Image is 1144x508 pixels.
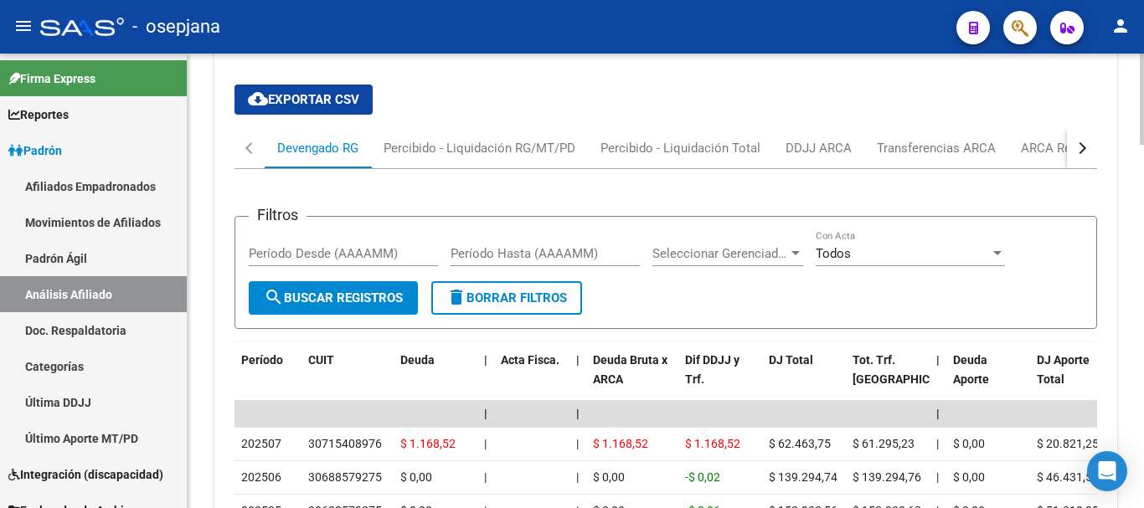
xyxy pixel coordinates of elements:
[593,353,667,386] span: Deuda Bruta x ARCA
[277,139,358,157] div: Devengado RG
[484,437,487,450] span: |
[593,437,648,450] span: $ 1.168,52
[685,437,740,450] span: $ 1.168,52
[249,203,307,227] h3: Filtros
[241,437,281,450] span: 202507
[600,139,760,157] div: Percibido - Liquidación Total
[400,353,435,367] span: Deuda
[586,342,678,416] datatable-header-cell: Deuda Bruta x ARCA
[400,470,432,484] span: $ 0,00
[762,342,846,416] datatable-header-cell: DJ Total
[8,141,62,160] span: Padrón
[853,437,915,450] span: $ 61.295,23
[685,470,720,484] span: -$ 0,02
[846,342,930,416] datatable-header-cell: Tot. Trf. Bruto
[8,465,163,484] span: Integración (discapacidad)
[301,342,394,416] datatable-header-cell: CUIT
[477,342,494,416] datatable-header-cell: |
[678,342,762,416] datatable-header-cell: Dif DDJJ y Trf.
[384,139,575,157] div: Percibido - Liquidación RG/MT/PD
[13,16,33,36] mat-icon: menu
[936,437,939,450] span: |
[484,470,487,484] span: |
[877,139,996,157] div: Transferencias ARCA
[431,281,582,315] button: Borrar Filtros
[394,342,477,416] datatable-header-cell: Deuda
[264,287,284,307] mat-icon: search
[769,353,813,367] span: DJ Total
[853,470,921,484] span: $ 139.294,76
[8,69,95,88] span: Firma Express
[953,437,985,450] span: $ 0,00
[936,470,939,484] span: |
[816,246,851,261] span: Todos
[1030,342,1114,416] datatable-header-cell: DJ Aporte Total
[248,89,268,109] mat-icon: cloud_download
[1037,437,1099,450] span: $ 20.821,25
[400,437,456,450] span: $ 1.168,52
[576,407,580,420] span: |
[308,434,382,454] div: 30715408976
[264,290,403,305] span: Buscar Registros
[1037,353,1090,386] span: DJ Aporte Total
[308,353,334,367] span: CUIT
[446,290,567,305] span: Borrar Filtros
[930,342,946,416] datatable-header-cell: |
[685,353,739,386] span: Dif DDJJ y Trf.
[446,287,466,307] mat-icon: delete
[576,437,579,450] span: |
[953,470,985,484] span: $ 0,00
[946,342,1030,416] datatable-header-cell: Deuda Aporte
[569,342,586,416] datatable-header-cell: |
[484,353,487,367] span: |
[241,353,283,367] span: Período
[308,468,382,487] div: 30688579275
[234,85,373,115] button: Exportar CSV
[248,92,359,107] span: Exportar CSV
[132,8,220,45] span: - osepjana
[8,105,69,124] span: Reportes
[652,246,788,261] span: Seleccionar Gerenciador
[1111,16,1131,36] mat-icon: person
[234,342,301,416] datatable-header-cell: Período
[576,353,580,367] span: |
[593,470,625,484] span: $ 0,00
[769,470,837,484] span: $ 139.294,74
[576,470,579,484] span: |
[853,353,966,386] span: Tot. Trf. [GEOGRAPHIC_DATA]
[241,470,281,484] span: 202506
[484,407,487,420] span: |
[769,437,831,450] span: $ 62.463,75
[953,353,989,386] span: Deuda Aporte
[786,139,852,157] div: DDJJ ARCA
[494,342,569,416] datatable-header-cell: Acta Fisca.
[501,353,559,367] span: Acta Fisca.
[936,353,940,367] span: |
[936,407,940,420] span: |
[249,281,418,315] button: Buscar Registros
[1037,470,1099,484] span: $ 46.431,58
[1087,451,1127,491] div: Open Intercom Messenger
